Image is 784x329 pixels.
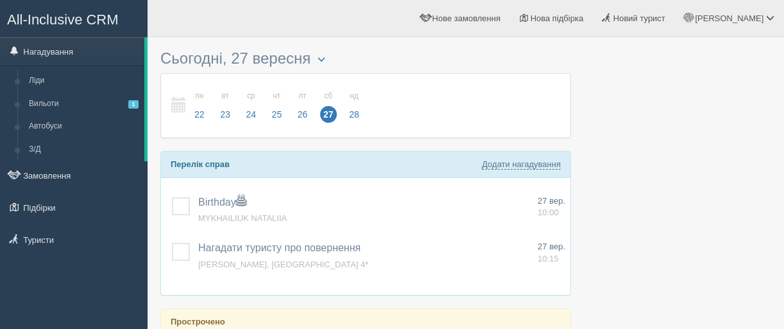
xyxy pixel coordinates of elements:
b: Прострочено [171,317,225,326]
a: MYKHAILIUK NATALIIA [198,213,287,223]
span: All-Inclusive CRM [7,12,119,28]
span: Нова підбірка [531,13,584,23]
small: пн [191,91,208,102]
a: Вильоти1 [23,93,144,116]
span: 27 вер. [538,242,565,251]
small: нд [346,91,362,102]
span: 24 [243,106,259,123]
a: [PERSON_NAME], [GEOGRAPHIC_DATA] 4* [198,260,368,269]
span: 23 [217,106,234,123]
a: сб 27 [316,84,341,128]
span: Нове замовлення [432,13,500,23]
small: пт [294,91,311,102]
a: Birthday [198,197,246,208]
a: нд 28 [342,84,363,128]
small: ср [243,91,259,102]
a: Нагадати туристу про повернення [198,242,361,253]
span: 26 [294,106,311,123]
a: пн 22 [187,84,212,128]
a: ср 24 [239,84,263,128]
a: чт 25 [265,84,289,128]
span: 10:15 [538,254,559,263]
span: Новий турист [613,13,665,23]
a: пт 26 [291,84,315,128]
small: вт [217,91,234,102]
a: Ліди [23,69,144,93]
span: 10:00 [538,208,559,217]
b: Перелік справ [171,159,230,169]
span: 25 [269,106,285,123]
a: 27 вер. 10:15 [538,241,565,265]
h3: Сьогодні, 27 вересня [160,50,571,67]
a: All-Inclusive CRM [1,1,147,36]
a: Автобуси [23,115,144,138]
span: 22 [191,106,208,123]
small: сб [320,91,337,102]
a: вт 23 [213,84,237,128]
small: чт [269,91,285,102]
span: 27 вер. [538,196,565,206]
span: [PERSON_NAME] [695,13,763,23]
span: 28 [346,106,362,123]
a: 27 вер. 10:00 [538,195,565,219]
span: 1 [128,100,139,109]
span: 27 [320,106,337,123]
a: З/Д [23,138,144,161]
a: Додати нагадування [482,159,561,170]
